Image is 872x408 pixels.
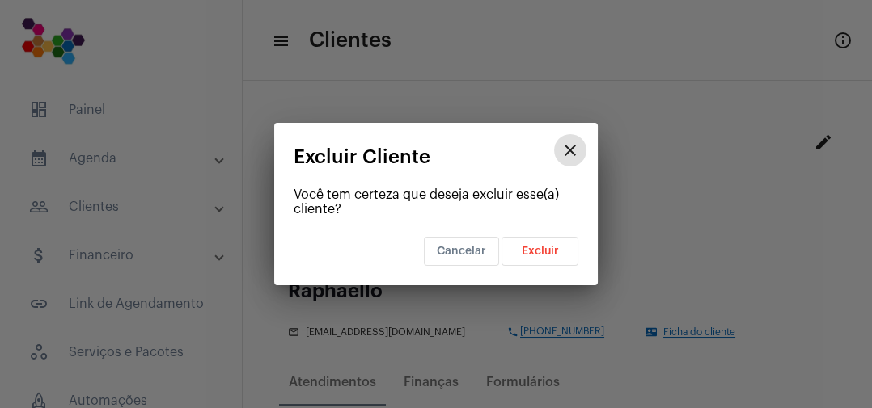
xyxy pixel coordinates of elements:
span: Excluir Cliente [294,146,430,167]
button: Cancelar [424,237,499,266]
p: Você tem certeza que deseja excluir esse(a) cliente? [294,187,578,217]
span: Excluir [522,246,559,257]
mat-icon: close [561,141,580,160]
button: Excluir [502,237,578,266]
span: Cancelar [437,246,486,257]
